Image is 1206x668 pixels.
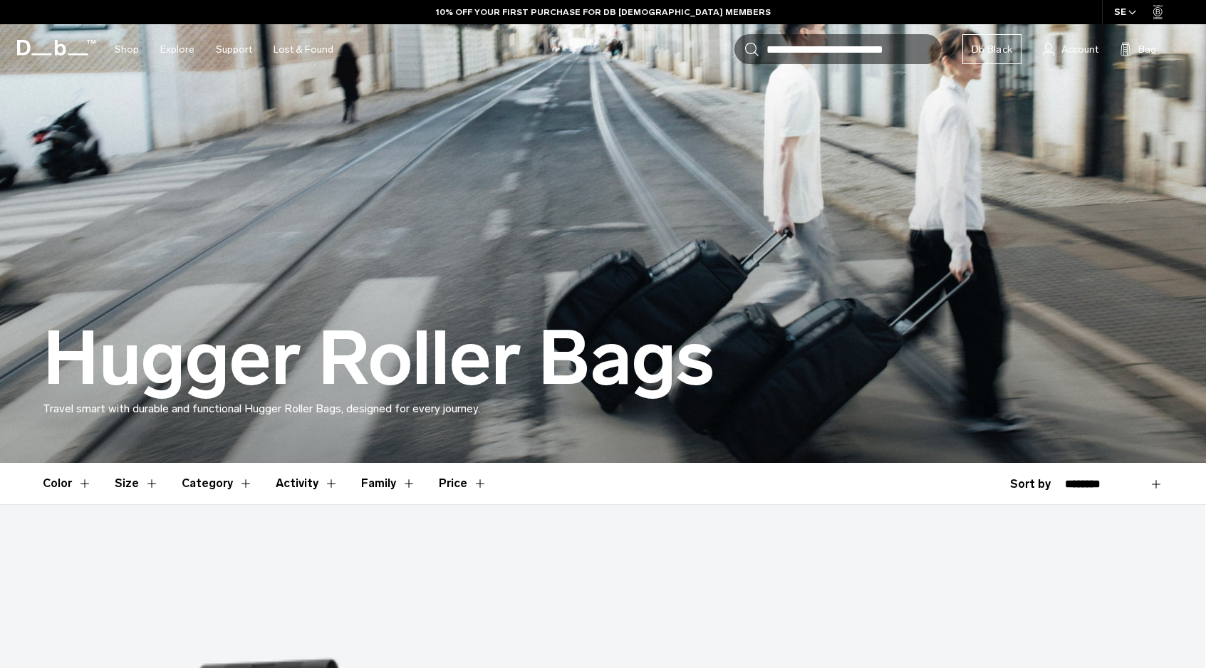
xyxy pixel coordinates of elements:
nav: Main Navigation [104,24,344,75]
h1: Hugger Roller Bags [43,318,714,400]
a: Db Black [962,34,1022,64]
span: Bag [1138,42,1156,57]
a: 10% OFF YOUR FIRST PURCHASE FOR DB [DEMOGRAPHIC_DATA] MEMBERS [436,6,771,19]
span: Account [1061,42,1098,57]
a: Account [1043,41,1098,58]
button: Toggle Filter [115,463,159,504]
a: Lost & Found [274,24,333,75]
span: Travel smart with durable and functional Hugger Roller Bags, designed for every journey. [43,402,480,415]
a: Support [216,24,252,75]
button: Toggle Filter [182,463,253,504]
button: Toggle Price [439,463,487,504]
button: Toggle Filter [361,463,416,504]
button: Bag [1120,41,1156,58]
button: Toggle Filter [43,463,92,504]
button: Toggle Filter [276,463,338,504]
a: Explore [160,24,194,75]
a: Shop [115,24,139,75]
